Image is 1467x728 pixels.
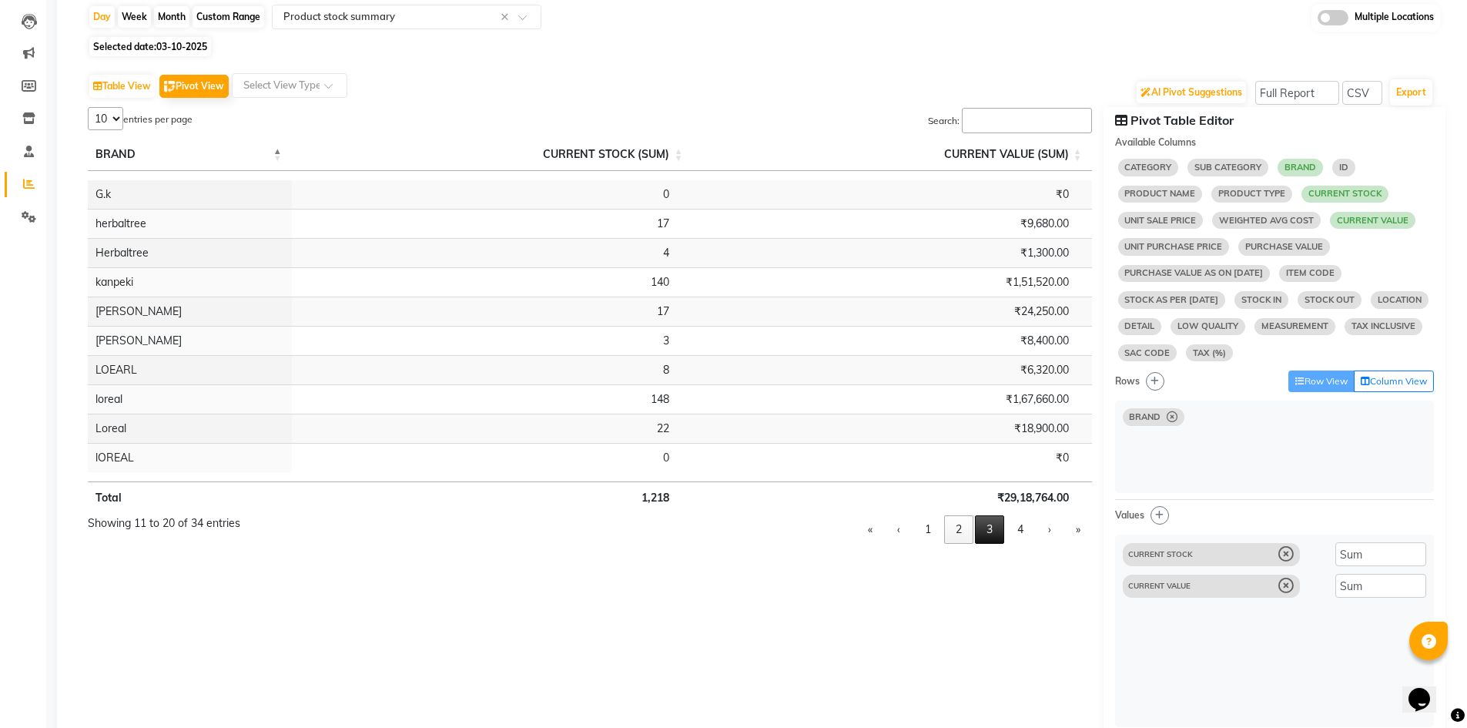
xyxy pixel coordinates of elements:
button: AI Pivot Suggestions [1137,82,1246,103]
span: Multiple Locations [1355,10,1434,25]
span: BRAND [1278,159,1323,176]
td: ₹1,300.00 [692,238,1091,267]
td: G.k [88,180,292,209]
td: herbaltree [88,209,292,238]
span: STOCK AS PER [DATE] [1118,291,1226,308]
span: 03-10-2025 [156,41,207,52]
span: MEASUREMENT [1254,318,1335,335]
span: SAC CODE [1118,344,1177,361]
span: TAX (%) [1186,344,1233,361]
td: lOREAL [88,443,292,472]
td: loreal [88,384,292,414]
th: BRAND: Activate to invert sorting [88,139,292,171]
nav: pagination [855,515,1092,544]
div: Month [154,6,189,28]
span: UNIT PURCHASE PRICE [1118,238,1230,255]
span: STOCK OUT [1298,291,1361,308]
strong: Values [1115,509,1144,521]
img: pivot.png [164,81,176,92]
td: ₹9,680.00 [692,209,1091,238]
span: CURRENT VALUE [1128,582,1271,590]
td: ₹18,900.00 [692,414,1091,443]
span: PRODUCT TYPE [1211,186,1292,203]
span: CURRENT STOCK [1128,551,1271,559]
button: 1 [913,515,943,544]
div: Showing 11 to 20 of 34 entries [88,515,240,532]
span: PRODUCT NAME [1118,186,1203,203]
td: 22 [292,414,693,443]
td: Herbaltree [88,238,292,267]
td: ₹24,250.00 [692,297,1091,326]
td: Loreal [88,414,292,443]
span: DETAIL [1118,318,1162,335]
strong: 1,218 [641,491,669,505]
td: ₹8,400.00 [692,326,1091,355]
strong: Rows [1115,375,1140,387]
th: CURRENT VALUE (SUM): Activate to sort [692,139,1091,171]
td: 0 [292,443,693,472]
span: BRAND [1129,413,1161,421]
span: CURRENT VALUE [1330,212,1415,229]
span: TAX INCLUSIVE [1345,318,1422,335]
td: kanpeki [88,267,292,297]
td: 17 [292,209,693,238]
button: 3 [975,515,1004,544]
span: LOCATION [1371,291,1428,308]
span: LOW QUALITY [1171,318,1245,335]
button: Column View [1354,371,1434,392]
span: Selected date: [89,37,211,56]
th: CURRENT STOCK (SUM): Activate to sort [292,139,693,171]
span: Clear all [501,9,514,25]
span: PURCHASE VALUE AS ON [DATE] [1118,265,1271,282]
label: Search: [928,114,960,128]
td: ₹1,51,520.00 [692,267,1091,297]
span: CURRENT VALUE (SUM) [944,147,1069,161]
td: ₹0 [692,180,1091,209]
button: Export [1390,79,1432,106]
label: entries per page [123,112,193,126]
span: CATEGORY [1118,159,1179,176]
td: 4 [292,238,693,267]
td: ₹1,67,660.00 [692,384,1091,414]
td: LOEARL [88,355,292,384]
span: BRAND [95,147,136,161]
div: Day [89,6,115,28]
td: ₹6,320.00 [692,355,1091,384]
button: Pivot View [159,75,229,98]
strong: Available Columns [1115,136,1196,148]
span: CURRENT STOCK (SUM) [543,147,669,161]
button: Next [1037,515,1063,544]
button: Previous [886,515,912,544]
span: UNIT SALE PRICE [1118,212,1204,229]
span: ITEM CODE [1279,265,1341,282]
button: First [856,515,884,544]
span: CURRENT STOCK [1301,186,1388,203]
td: 8 [292,355,693,384]
td: 140 [292,267,693,297]
strong: Pivot Table Editor [1130,112,1234,128]
span: WEIGHTED AVG COST [1212,212,1321,229]
button: Quick add column to values [1150,506,1169,525]
div: Week [118,6,151,28]
strong: ₹29,18,764.00 [997,491,1069,505]
td: ₹0 [692,443,1091,472]
td: 0 [292,180,693,209]
span: PURCHASE VALUE [1238,238,1330,255]
span: STOCK IN [1234,291,1288,308]
span: SUB CATEGORY [1187,159,1268,176]
button: Table View [89,75,155,98]
button: 2 [944,515,973,544]
span: ID [1332,159,1355,176]
iframe: chat widget [1402,666,1452,713]
button: Last [1064,515,1092,544]
td: 148 [292,384,693,414]
strong: Total [95,491,122,505]
button: 4 [1006,515,1035,544]
td: 17 [292,297,693,326]
td: [PERSON_NAME] [88,326,292,355]
td: [PERSON_NAME] [88,297,292,326]
div: Custom Range [193,6,264,28]
td: 3 [292,326,693,355]
button: Quick add column to rows [1146,372,1164,391]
